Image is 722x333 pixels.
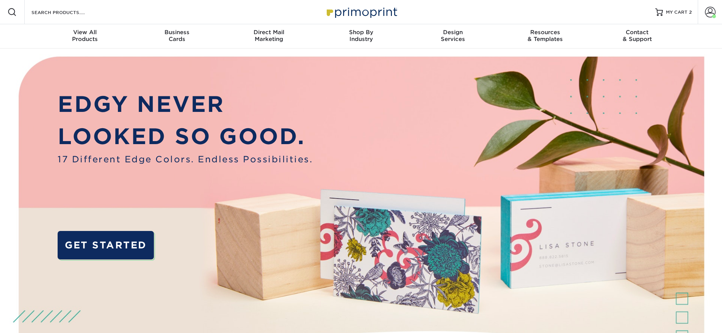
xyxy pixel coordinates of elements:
a: Direct MailMarketing [223,24,315,49]
span: Design [407,29,499,36]
a: Resources& Templates [499,24,591,49]
a: BusinessCards [131,24,223,49]
span: Resources [499,29,591,36]
a: DesignServices [407,24,499,49]
div: Services [407,29,499,42]
p: EDGY NEVER [58,88,313,121]
span: MY CART [666,9,688,16]
div: Industry [315,29,407,42]
a: Contact& Support [591,24,683,49]
p: LOOKED SO GOOD. [58,120,313,153]
img: Primoprint [323,4,399,20]
a: View AllProducts [39,24,131,49]
span: Shop By [315,29,407,36]
a: GET STARTED [58,231,153,259]
span: View All [39,29,131,36]
div: Marketing [223,29,315,42]
span: Business [131,29,223,36]
span: 2 [689,9,692,15]
a: Shop ByIndustry [315,24,407,49]
div: & Support [591,29,683,42]
input: SEARCH PRODUCTS..... [31,8,105,17]
div: Products [39,29,131,42]
div: Cards [131,29,223,42]
div: & Templates [499,29,591,42]
span: Contact [591,29,683,36]
span: 17 Different Edge Colors. Endless Possibilities. [58,153,313,166]
span: Direct Mail [223,29,315,36]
